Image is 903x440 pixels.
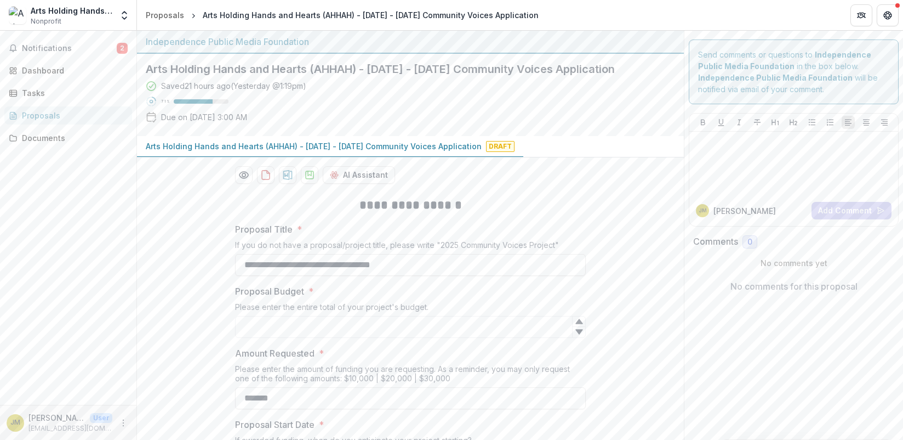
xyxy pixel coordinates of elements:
[301,166,318,184] button: download-proposal
[787,116,800,129] button: Heading 2
[31,16,61,26] span: Nonprofit
[235,166,253,184] button: Preview 405d97d4-51d0-4a27-8ca9-d04b5f924742-0.pdf
[203,9,539,21] div: Arts Holding Hands and Hearts (AHHAH) - [DATE] - [DATE] Community Voices Application
[235,302,586,316] div: Please enter the entire total of your project's budget.
[747,238,752,247] span: 0
[235,223,293,236] p: Proposal Title
[4,84,132,102] a: Tasks
[235,347,315,360] p: Amount Requested
[28,412,85,424] p: [PERSON_NAME]
[161,111,247,123] p: Due on [DATE] 3:00 AM
[698,73,853,82] strong: Independence Public Media Foundation
[279,166,296,184] button: download-proposal
[257,166,275,184] button: download-proposal
[486,141,515,152] span: Draft
[22,44,117,53] span: Notifications
[146,35,675,48] div: Independence Public Media Foundation
[693,257,894,269] p: No comments yet
[141,7,188,23] a: Proposals
[22,110,123,121] div: Proposals
[235,240,586,254] div: If you do not have a proposal/project title, please write "2025 Community Voices Project"
[696,116,710,129] button: Bold
[850,4,872,26] button: Partners
[235,418,315,431] p: Proposal Start Date
[235,364,586,387] div: Please enter the amount of funding you are requesting. As a reminder, you may only request one of...
[146,140,482,152] p: Arts Holding Hands and Hearts (AHHAH) - [DATE] - [DATE] Community Voices Application
[9,7,26,24] img: Arts Holding Hands and Hearts (AHHAH)
[811,202,891,219] button: Add Comment
[860,116,873,129] button: Align Center
[161,98,169,105] p: 71 %
[4,61,132,80] a: Dashboard
[877,4,899,26] button: Get Help
[10,419,20,426] div: Jan Michener
[769,116,782,129] button: Heading 1
[161,80,306,92] div: Saved 21 hours ago ( Yesterday @ 1:19pm )
[31,5,112,16] div: Arts Holding Hands and Hearts (AHHAH)
[689,40,899,104] div: Send comments or questions to in the box below. will be notified via email of your comment.
[713,205,776,217] p: [PERSON_NAME]
[22,87,123,99] div: Tasks
[751,116,764,129] button: Strike
[878,116,891,129] button: Align Right
[117,416,130,430] button: More
[4,129,132,147] a: Documents
[323,166,395,184] button: AI Assistant
[117,43,128,54] span: 2
[235,285,304,298] p: Proposal Budget
[22,65,123,76] div: Dashboard
[141,7,543,23] nav: breadcrumb
[146,63,658,76] h2: Arts Holding Hands and Hearts (AHHAH) - [DATE] - [DATE] Community Voices Application
[117,4,132,26] button: Open entity switcher
[842,116,855,129] button: Align Left
[90,413,112,423] p: User
[4,40,132,57] button: Notifications2
[28,424,112,433] p: [EMAIL_ADDRESS][DOMAIN_NAME]
[22,132,123,144] div: Documents
[699,208,707,213] div: Jan Michener
[693,236,738,247] h2: Comments
[733,116,746,129] button: Italicize
[824,116,837,129] button: Ordered List
[805,116,819,129] button: Bullet List
[715,116,728,129] button: Underline
[730,280,858,293] p: No comments for this proposal
[146,9,184,21] div: Proposals
[4,106,132,125] a: Proposals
